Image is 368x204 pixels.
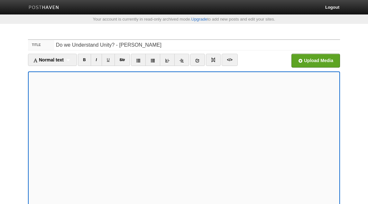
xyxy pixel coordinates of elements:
span: Normal text [33,57,64,62]
label: Title [28,40,54,50]
a: Upgrade [191,17,207,22]
a: B [78,54,91,66]
div: Your account is currently in read-only archived mode. to add new posts and edit your sites. [23,17,345,21]
a: U [102,54,115,66]
img: Posthaven-bar [29,5,59,10]
a: I [91,54,102,66]
del: Str [120,58,125,62]
img: pagebreak-icon.png [211,58,216,62]
a: Str [115,54,130,66]
a: </> [222,54,237,66]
